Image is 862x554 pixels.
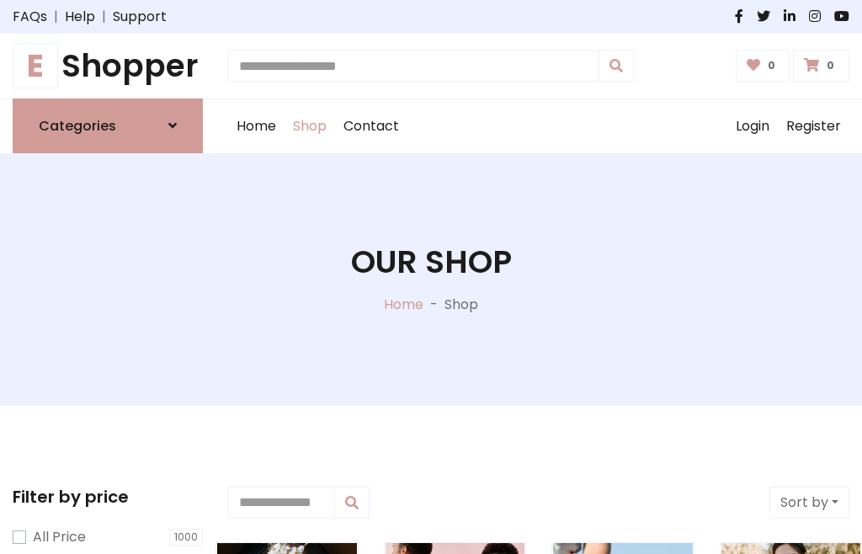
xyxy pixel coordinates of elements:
[822,58,838,73] span: 0
[736,50,790,82] a: 0
[39,118,116,134] h6: Categories
[769,487,849,519] button: Sort by
[13,487,203,507] h5: Filter by price
[13,7,47,27] a: FAQs
[113,7,167,27] a: Support
[764,58,780,73] span: 0
[793,50,849,82] a: 0
[65,7,95,27] a: Help
[33,527,86,547] label: All Price
[384,295,423,314] a: Home
[13,99,203,153] a: Categories
[47,7,65,27] span: |
[13,43,58,88] span: E
[95,7,113,27] span: |
[228,99,285,153] a: Home
[423,295,444,315] p: -
[285,99,335,153] a: Shop
[169,529,203,546] span: 1000
[335,99,407,153] a: Contact
[351,243,512,281] h1: Our Shop
[444,295,478,315] p: Shop
[13,47,203,85] h1: Shopper
[13,47,203,85] a: EShopper
[778,99,849,153] a: Register
[727,99,778,153] a: Login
